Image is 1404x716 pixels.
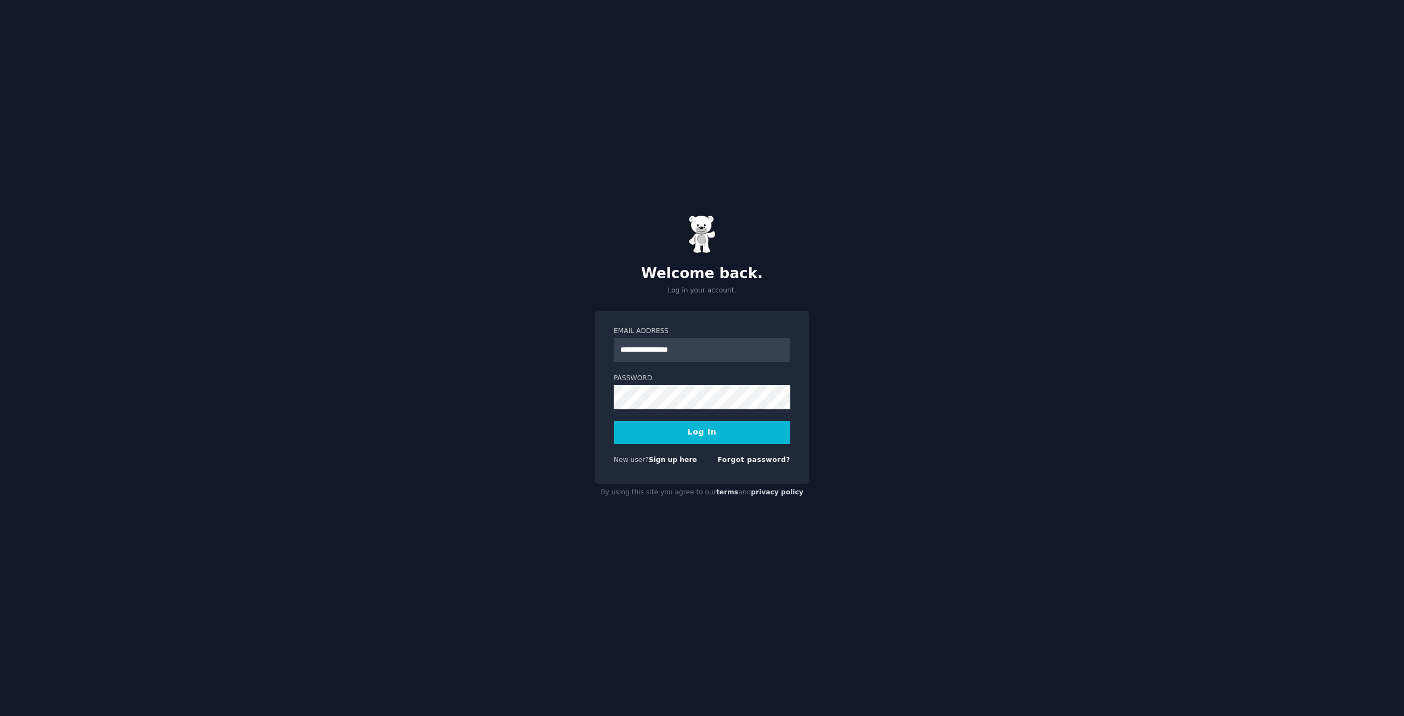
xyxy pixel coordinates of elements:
h2: Welcome back. [595,265,809,283]
span: New user? [614,456,649,464]
a: Forgot password? [717,456,790,464]
p: Log in your account. [595,286,809,296]
label: Password [614,374,790,384]
a: terms [716,488,738,496]
label: Email Address [614,326,790,336]
button: Log In [614,421,790,444]
a: privacy policy [751,488,803,496]
a: Sign up here [649,456,697,464]
div: By using this site you agree to our and [595,484,809,501]
img: Gummy Bear [688,215,716,253]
